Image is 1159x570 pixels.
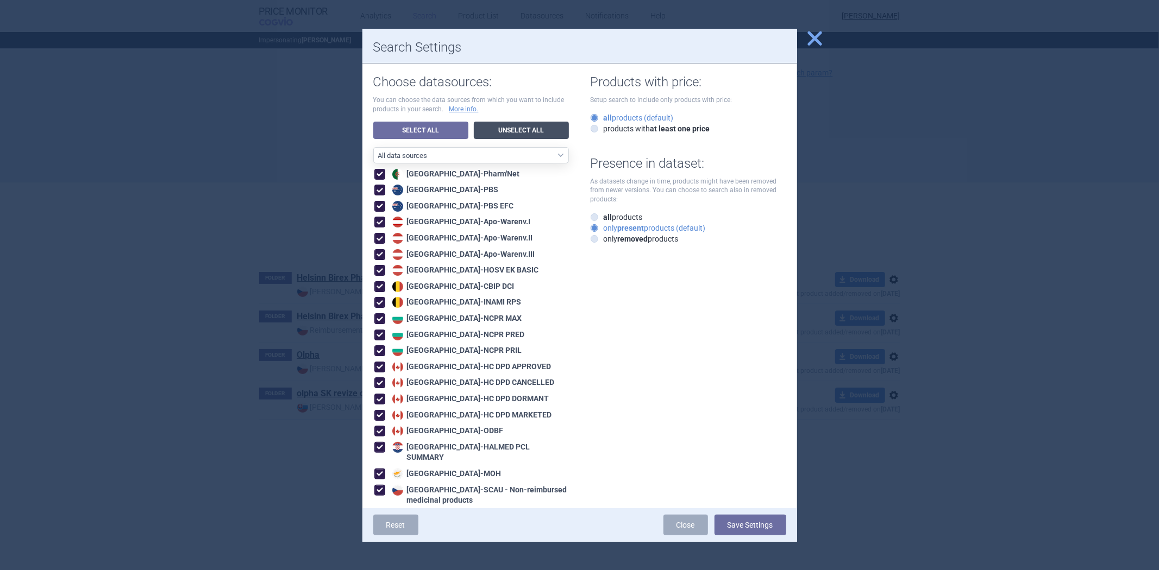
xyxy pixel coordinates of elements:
[392,313,403,324] img: Bulgaria
[392,485,403,496] img: Czech Republic
[618,224,644,232] strong: present
[392,394,403,404] img: Canada
[390,217,531,227] div: [GEOGRAPHIC_DATA] - Apo-Warenv.I
[390,485,569,506] div: [GEOGRAPHIC_DATA] - SCAU - Non-reimbursed medicinal products
[390,201,514,212] div: [GEOGRAPHIC_DATA] - PBS EFC
[390,426,504,436] div: [GEOGRAPHIC_DATA] - ODBF
[474,122,569,139] a: Unselect All
[650,124,710,133] strong: at least one price
[591,112,674,123] label: products (default)
[392,249,403,260] img: Austria
[390,330,525,340] div: [GEOGRAPHIC_DATA] - NCPR PRED
[390,468,502,479] div: [GEOGRAPHIC_DATA] - MOH
[390,345,522,356] div: [GEOGRAPHIC_DATA] - NCPR PRIL
[591,233,679,244] label: only products
[373,74,569,90] h1: Choose datasources:
[591,212,643,223] label: products
[449,105,479,114] a: More info.
[392,265,403,276] img: Austria
[373,122,468,139] a: Select All
[392,281,403,292] img: Belgium
[392,233,403,244] img: Austria
[392,410,403,421] img: Canada
[392,442,403,453] img: Croatia
[390,394,549,404] div: [GEOGRAPHIC_DATA] - HC DPD DORMANT
[390,185,499,195] div: [GEOGRAPHIC_DATA] - PBS
[390,233,533,244] div: [GEOGRAPHIC_DATA] - Apo-Warenv.II
[392,330,403,340] img: Bulgaria
[392,345,403,356] img: Bulgaria
[392,185,403,195] img: Australia
[392,426,403,436] img: Canada
[392,468,403,479] img: Cyprus
[392,377,403,388] img: Canada
[604,113,612,122] strong: all
[373,96,569,114] p: You can choose the data sources from which you want to include products in your search.
[390,362,552,372] div: [GEOGRAPHIC_DATA] - HC DPD APPROVED
[373,40,786,55] h1: Search Settings
[390,313,522,324] div: [GEOGRAPHIC_DATA] - NCPR MAX
[373,515,418,535] a: Reset
[663,515,708,535] a: Close
[390,410,552,421] div: [GEOGRAPHIC_DATA] - HC DPD MARKETED
[392,362,403,372] img: Canada
[392,169,403,180] img: Algeria
[390,265,539,276] div: [GEOGRAPHIC_DATA] - HOSV EK BASIC
[591,156,786,172] h1: Presence in dataset:
[591,96,786,105] p: Setup search to include only products with price:
[392,297,403,308] img: Belgium
[591,74,786,90] h1: Products with price:
[392,201,403,212] img: Australia
[390,377,555,388] div: [GEOGRAPHIC_DATA] - HC DPD CANCELLED
[618,235,648,243] strong: removed
[591,223,706,233] label: only products (default)
[392,217,403,227] img: Austria
[715,515,786,535] button: Save Settings
[390,297,522,308] div: [GEOGRAPHIC_DATA] - INAMI RPS
[390,281,515,292] div: [GEOGRAPHIC_DATA] - CBIP DCI
[390,169,520,180] div: [GEOGRAPHIC_DATA] - Pharm'Net
[390,442,569,463] div: [GEOGRAPHIC_DATA] - HALMED PCL SUMMARY
[591,123,710,134] label: products with
[604,213,612,221] strong: all
[390,249,535,260] div: [GEOGRAPHIC_DATA] - Apo-Warenv.III
[591,177,786,204] p: As datasets change in time, products might have been removed from newer versions. You can choose ...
